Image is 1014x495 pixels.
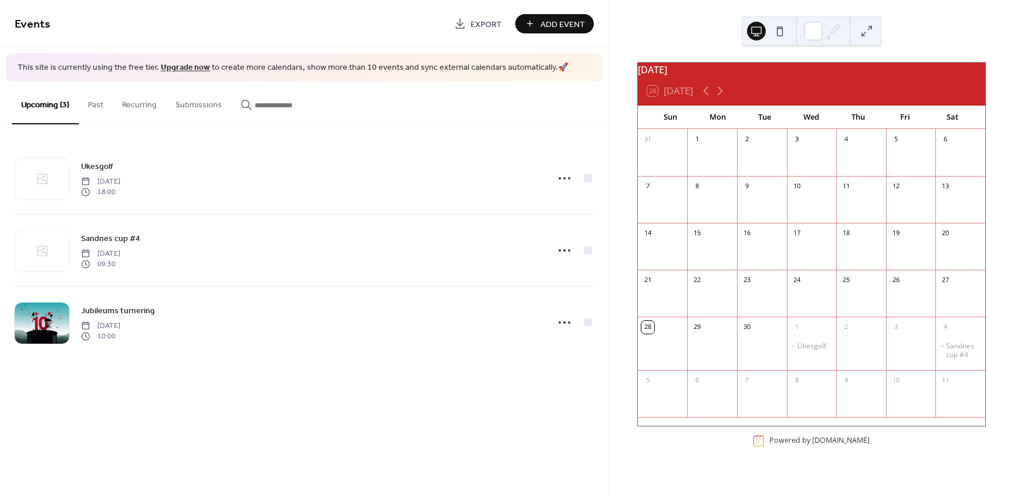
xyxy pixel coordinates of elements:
[890,227,903,240] div: 19
[939,180,952,193] div: 13
[166,82,231,123] button: Submissions
[790,227,803,240] div: 17
[641,374,654,387] div: 5
[161,60,210,76] a: Upgrade now
[638,63,985,77] div: [DATE]
[812,436,870,446] a: [DOMAIN_NAME]
[939,133,952,146] div: 6
[840,274,853,287] div: 25
[840,180,853,193] div: 11
[540,18,585,30] span: Add Event
[12,82,79,124] button: Upcoming (3)
[81,248,120,259] span: [DATE]
[890,274,903,287] div: 26
[471,18,502,30] span: Export
[741,274,753,287] div: 23
[939,274,952,287] div: 27
[790,321,803,334] div: 1
[797,341,826,351] div: Ukesgolf
[641,133,654,146] div: 31
[741,133,753,146] div: 2
[81,160,113,173] a: Ukesgolf
[691,180,704,193] div: 8
[741,374,753,387] div: 7
[939,227,952,240] div: 20
[81,304,155,317] a: Jubileums turnering
[890,321,903,334] div: 3
[790,133,803,146] div: 3
[113,82,166,123] button: Recurring
[445,14,511,33] a: Export
[515,14,594,33] button: Add Event
[890,133,903,146] div: 5
[81,259,120,270] span: 09:30
[18,62,568,74] span: This site is currently using the free tier. to create more calendars, show more than 10 events an...
[81,187,120,198] span: 18:00
[769,436,870,446] div: Powered by
[840,133,853,146] div: 4
[890,180,903,193] div: 12
[691,274,704,287] div: 22
[647,106,694,129] div: Sun
[935,341,985,360] div: Sandnes cup #4
[691,133,704,146] div: 1
[840,227,853,240] div: 18
[691,374,704,387] div: 6
[691,321,704,334] div: 29
[890,374,903,387] div: 10
[741,106,788,129] div: Tue
[641,227,654,240] div: 14
[788,106,835,129] div: Wed
[790,274,803,287] div: 24
[641,321,654,334] div: 28
[641,180,654,193] div: 7
[835,106,882,129] div: Thu
[939,321,952,334] div: 4
[840,321,853,334] div: 2
[79,82,113,123] button: Past
[929,106,976,129] div: Sat
[81,320,120,331] span: [DATE]
[81,331,120,342] span: 10:00
[15,13,50,36] span: Events
[790,180,803,193] div: 10
[790,374,803,387] div: 8
[939,374,952,387] div: 11
[641,274,654,287] div: 21
[81,176,120,187] span: [DATE]
[741,321,753,334] div: 30
[81,232,140,245] a: Sandnes cup #4
[787,341,837,351] div: Ukesgolf
[691,227,704,240] div: 15
[840,374,853,387] div: 9
[741,180,753,193] div: 9
[946,341,981,360] div: Sandnes cup #4
[81,304,155,317] span: Jubileums turnering
[741,227,753,240] div: 16
[882,106,929,129] div: Fri
[694,106,741,129] div: Mon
